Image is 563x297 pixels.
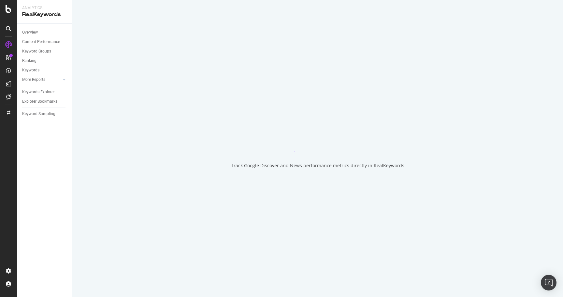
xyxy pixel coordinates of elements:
[22,76,45,83] div: More Reports
[22,38,67,45] a: Content Performance
[541,275,556,290] div: Open Intercom Messenger
[22,29,67,36] a: Overview
[22,111,55,117] div: Keyword Sampling
[22,48,67,55] a: Keyword Groups
[22,5,67,11] div: Analytics
[22,48,51,55] div: Keyword Groups
[22,29,38,36] div: Overview
[22,89,55,96] div: Keywords Explorer
[22,38,60,45] div: Content Performance
[22,57,67,64] a: Ranking
[22,98,57,105] div: Explorer Bookmarks
[22,76,61,83] a: More Reports
[231,162,404,169] div: Track Google Discover and News performance metrics directly in RealKeywords
[22,67,67,74] a: Keywords
[22,57,36,64] div: Ranking
[22,89,67,96] a: Keywords Explorer
[22,11,67,18] div: RealKeywords
[22,98,67,105] a: Explorer Bookmarks
[294,128,341,152] div: animation
[22,67,39,74] div: Keywords
[22,111,67,117] a: Keyword Sampling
